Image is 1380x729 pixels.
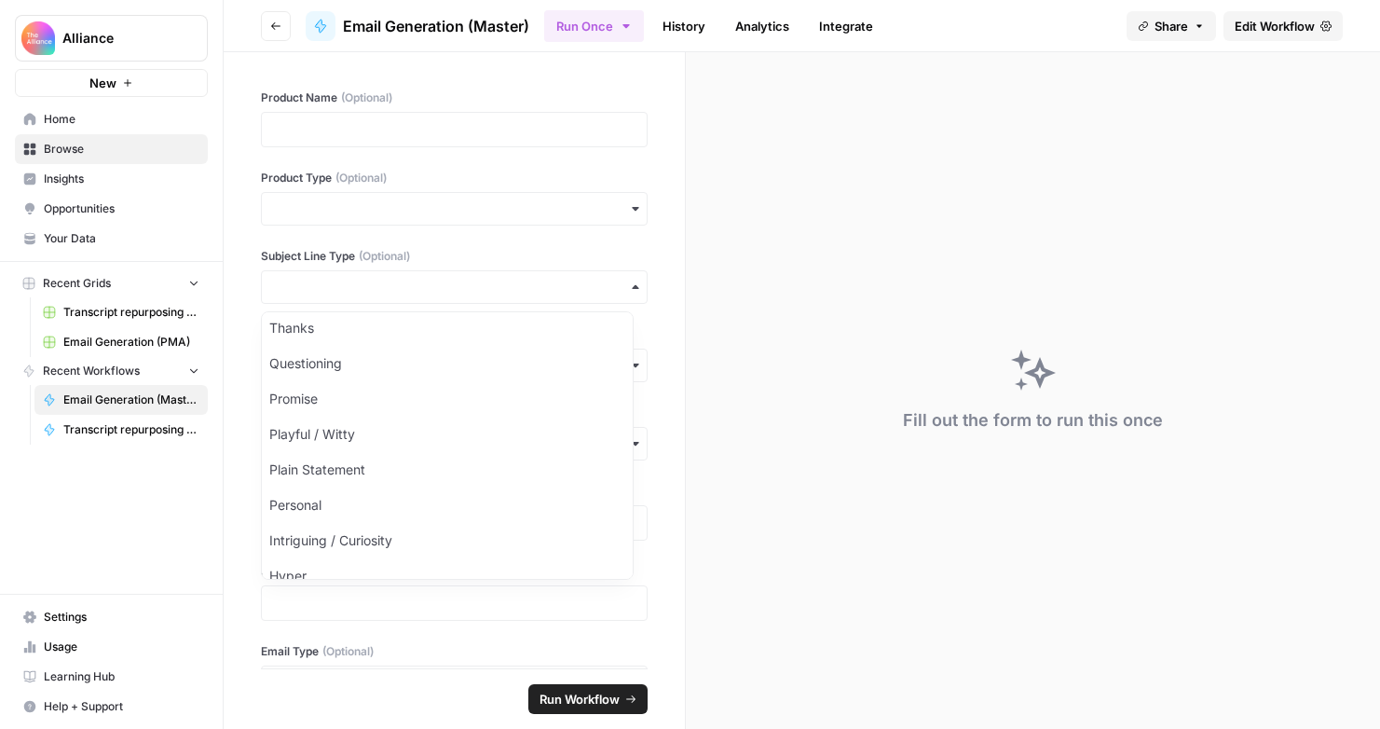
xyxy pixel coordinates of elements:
[15,15,208,62] button: Workspace: Alliance
[15,692,208,722] button: Help + Support
[15,224,208,254] a: Your Data
[15,69,208,97] button: New
[15,269,208,297] button: Recent Grids
[651,11,717,41] a: History
[15,602,208,632] a: Settings
[15,134,208,164] a: Browse
[544,10,644,42] button: Run Once
[34,415,208,445] a: Transcript repurposing ([PERSON_NAME])
[808,11,884,41] a: Integrate
[306,11,529,41] a: Email Generation (Master)
[262,346,633,381] div: Questioning
[44,230,199,247] span: Your Data
[15,357,208,385] button: Recent Workflows
[15,104,208,134] a: Home
[89,74,116,92] span: New
[1235,17,1315,35] span: Edit Workflow
[262,452,633,488] div: Plain Statement
[15,632,208,662] a: Usage
[903,407,1163,433] div: Fill out the form to run this once
[43,363,140,379] span: Recent Workflows
[262,558,633,594] div: Hyper
[262,381,633,417] div: Promise
[528,684,648,714] button: Run Workflow
[262,488,633,523] div: Personal
[1155,17,1188,35] span: Share
[15,194,208,224] a: Opportunities
[540,690,620,708] span: Run Workflow
[44,639,199,655] span: Usage
[44,668,199,685] span: Learning Hub
[261,643,648,660] label: Email Type
[1127,11,1216,41] button: Share
[261,248,648,265] label: Subject Line Type
[62,29,175,48] span: Alliance
[34,385,208,415] a: Email Generation (Master)
[63,334,199,351] span: Email Generation (PMA)
[262,310,633,346] div: Thanks
[34,327,208,357] a: Email Generation (PMA)
[43,275,111,292] span: Recent Grids
[44,609,199,626] span: Settings
[44,171,199,187] span: Insights
[322,643,374,660] span: (Optional)
[15,164,208,194] a: Insights
[261,170,648,186] label: Product Type
[359,248,410,265] span: (Optional)
[724,11,800,41] a: Analytics
[335,170,387,186] span: (Optional)
[15,662,208,692] a: Learning Hub
[34,297,208,327] a: Transcript repurposing (CMO)
[44,111,199,128] span: Home
[262,417,633,452] div: Playful / Witty
[44,200,199,217] span: Opportunities
[63,392,199,408] span: Email Generation (Master)
[44,698,199,715] span: Help + Support
[1223,11,1343,41] a: Edit Workflow
[44,141,199,158] span: Browse
[341,89,392,106] span: (Optional)
[63,304,199,321] span: Transcript repurposing (CMO)
[261,89,648,106] label: Product Name
[63,421,199,438] span: Transcript repurposing ([PERSON_NAME])
[21,21,55,55] img: Alliance Logo
[262,523,633,558] div: Intriguing / Curiosity
[343,15,529,37] span: Email Generation (Master)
